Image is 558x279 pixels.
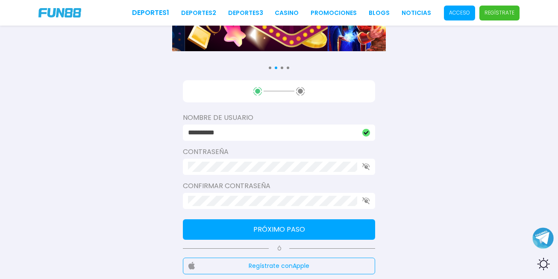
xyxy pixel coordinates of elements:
[449,9,470,17] p: Acceso
[183,181,375,191] label: Confirmar contraseña
[183,245,375,253] p: Ó
[181,9,216,17] a: Deportes2
[183,113,375,123] label: Nombre de usuario
[228,9,263,17] a: Deportes3
[532,227,554,249] button: Join telegram channel
[311,9,357,17] a: Promociones
[183,258,375,274] button: Regístrate conApple
[275,9,299,17] a: CASINO
[485,9,514,17] p: Regístrate
[183,147,375,157] label: Contraseña
[369,9,390,17] a: BLOGS
[132,8,169,18] a: Deportes1
[38,8,81,17] img: Company Logo
[532,253,554,275] div: Switch theme
[183,219,375,240] button: Próximo paso
[402,9,431,17] a: NOTICIAS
